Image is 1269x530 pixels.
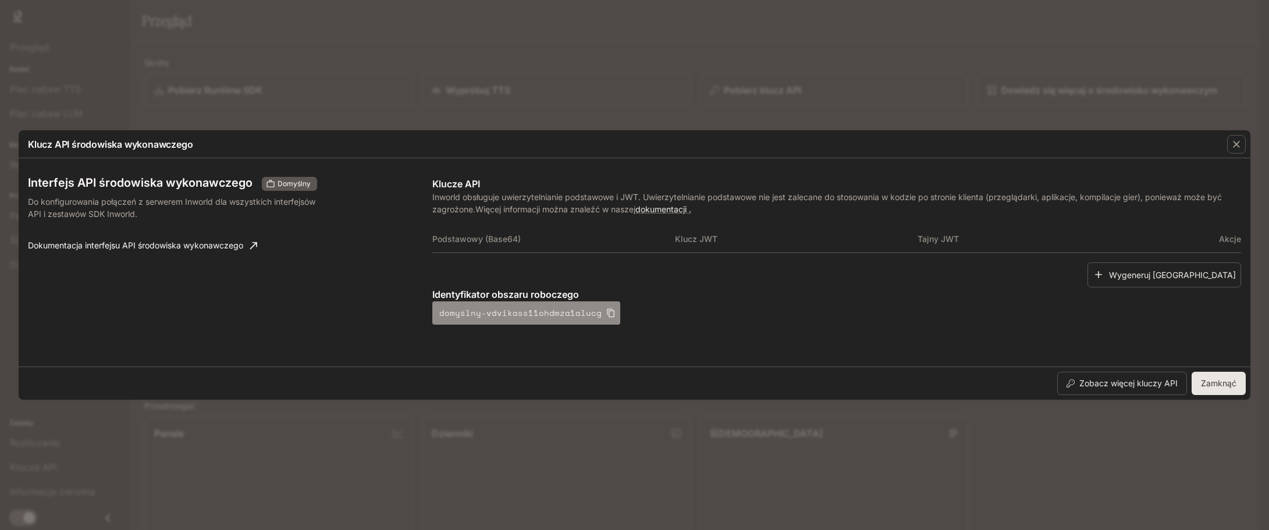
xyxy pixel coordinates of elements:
button: Zobacz więcej kluczy API [1057,372,1187,395]
font: Wygeneruj [GEOGRAPHIC_DATA] [1109,269,1236,279]
font: Klucze API [432,178,480,190]
button: Wygeneruj [GEOGRAPHIC_DATA] [1087,262,1241,287]
font: Dokumentacja interfejsu API środowiska wykonawczego [28,240,243,250]
div: Te klucze będą miały zastosowanie tylko do Twojego bieżącego obszaru roboczego [262,177,317,191]
a: Dokumentacja interfejsu API środowiska wykonawczego [23,234,262,257]
font: Tajny JWT [918,234,959,244]
font: Klucz API środowiska wykonawczego [28,138,193,150]
font: Identyfikator obszaru roboczego [432,289,579,300]
font: Zobacz więcej kluczy API [1079,378,1178,388]
font: Akcje [1219,234,1241,244]
font: Więcej informacji można znaleźć w naszej [475,204,635,214]
font: domyślny-vdvikass11ohdmza1alucg [439,307,602,319]
font: Inworld obsługuje uwierzytelnianie podstawowe i JWT. Uwierzytelnianie podstawowe nie jest zalecan... [432,192,1222,214]
font: Do konfigurowania połączeń z serwerem Inworld dla wszystkich interfejsów API i zestawów SDK Inworld. [28,197,315,219]
button: domyślny-vdvikass11ohdmza1alucg [432,301,620,325]
font: Podstawowy (Base64) [432,234,521,244]
font: Zamknąć [1201,378,1236,388]
a: dokumentacji . [635,204,691,214]
font: Interfejs API środowiska wykonawczego [28,176,253,190]
button: Zamknąć [1192,372,1246,395]
font: Klucz JWT [675,234,717,244]
font: Domyślny [278,179,311,188]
